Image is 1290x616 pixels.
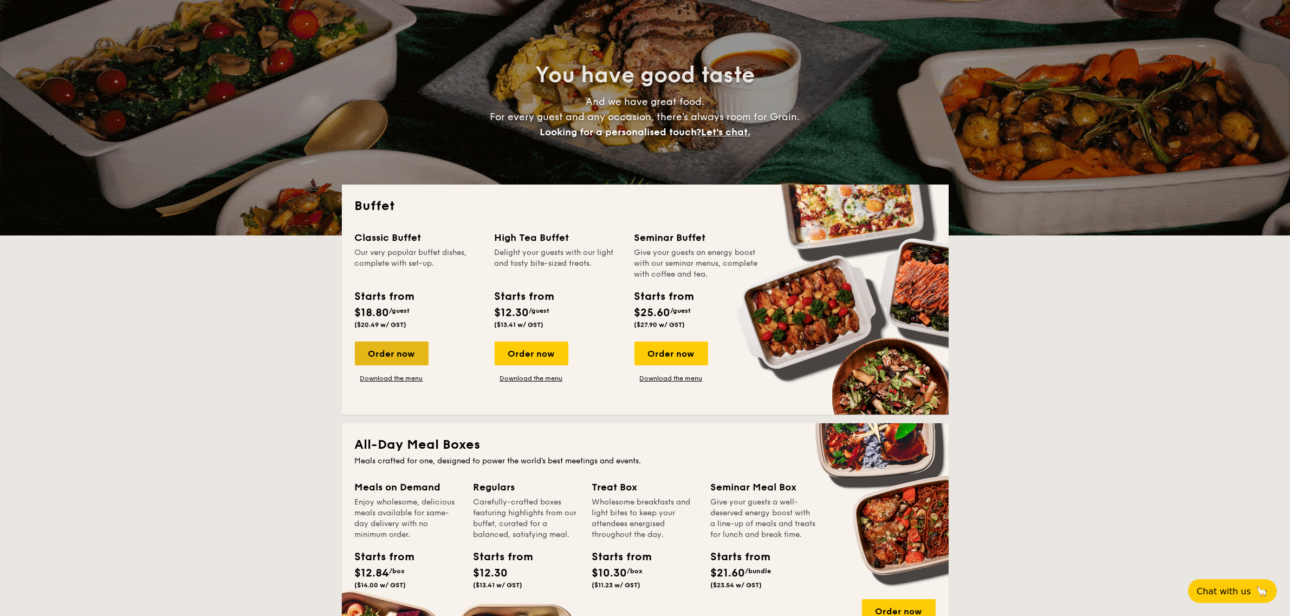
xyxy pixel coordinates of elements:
div: Carefully-crafted boxes featuring highlights from our buffet, curated for a balanced, satisfying ... [474,497,579,540]
div: Order now [634,342,708,365]
span: /guest [390,307,410,314]
span: /box [390,567,405,575]
span: ($14.00 w/ GST) [355,581,406,589]
div: Order now [355,342,429,365]
div: Wholesome breakfasts and light bites to keep your attendees energised throughout the day. [592,497,698,540]
span: $25.60 [634,306,671,319]
div: Give your guests a well-deserved energy boost with a line-up of meals and treats for lunch and br... [711,497,816,540]
div: Classic Buffet [355,230,482,245]
div: Starts from [592,549,641,565]
a: Download the menu [355,374,429,383]
div: Enjoy wholesome, delicious meals available for same-day delivery with no minimum order. [355,497,461,540]
span: ($11.23 w/ GST) [592,581,641,589]
a: Download the menu [634,374,708,383]
div: Treat Box [592,480,698,495]
span: 🦙 [1255,585,1268,598]
span: $12.30 [474,567,508,580]
div: Starts from [474,549,522,565]
span: Chat with us [1197,586,1251,597]
span: $12.30 [495,306,529,319]
div: Seminar Meal Box [711,480,816,495]
div: Delight your guests with our light and tasty bite-sized treats. [495,247,621,280]
span: $10.30 [592,567,627,580]
span: $21.60 [711,567,746,580]
span: /box [627,567,643,575]
span: Looking for a personalised touch? [540,126,701,138]
div: Starts from [355,289,414,305]
div: Starts from [634,289,693,305]
div: Starts from [355,549,404,565]
span: $12.84 [355,567,390,580]
span: You have good taste [535,62,755,88]
h2: All-Day Meal Boxes [355,436,936,454]
div: High Tea Buffet [495,230,621,245]
span: ($13.41 w/ GST) [495,321,544,329]
button: Chat with us🦙 [1188,579,1277,603]
span: Let's chat. [701,126,750,138]
div: Seminar Buffet [634,230,761,245]
span: $18.80 [355,306,390,319]
div: Regulars [474,480,579,495]
a: Download the menu [495,374,568,383]
span: ($20.49 w/ GST) [355,321,407,329]
div: Order now [495,342,568,365]
span: ($13.41 w/ GST) [474,581,523,589]
div: Meals on Demand [355,480,461,495]
div: Give your guests an energy boost with our seminar menus, complete with coffee and tea. [634,247,761,280]
div: Starts from [711,549,760,565]
span: ($23.54 w/ GST) [711,581,762,589]
div: Starts from [495,289,554,305]
div: Our very popular buffet dishes, complete with set-up. [355,247,482,280]
span: /guest [671,307,691,314]
span: ($27.90 w/ GST) [634,321,685,329]
span: /bundle [746,567,772,575]
span: /guest [529,307,550,314]
div: Meals crafted for one, designed to power the world's best meetings and events. [355,456,936,467]
span: And we have great food. For every guest and any occasion, there’s always room for Grain. [490,96,800,138]
h2: Buffet [355,198,936,215]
